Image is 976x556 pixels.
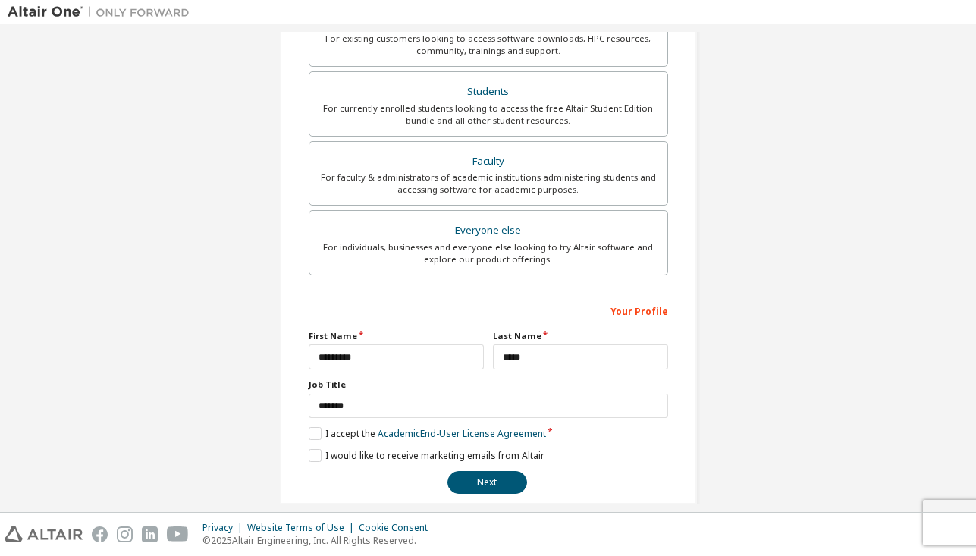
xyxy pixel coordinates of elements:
[378,427,546,440] a: Academic End-User License Agreement
[319,33,658,57] div: For existing customers looking to access software downloads, HPC resources, community, trainings ...
[309,427,546,440] label: I accept the
[8,5,197,20] img: Altair One
[247,522,359,534] div: Website Terms of Use
[319,241,658,265] div: For individuals, businesses and everyone else looking to try Altair software and explore our prod...
[117,526,133,542] img: instagram.svg
[319,81,658,102] div: Students
[319,171,658,196] div: For faculty & administrators of academic institutions administering students and accessing softwa...
[309,298,668,322] div: Your Profile
[92,526,108,542] img: facebook.svg
[359,522,437,534] div: Cookie Consent
[319,151,658,172] div: Faculty
[5,526,83,542] img: altair_logo.svg
[493,330,668,342] label: Last Name
[309,330,484,342] label: First Name
[447,471,527,494] button: Next
[202,534,437,547] p: © 2025 Altair Engineering, Inc. All Rights Reserved.
[167,526,189,542] img: youtube.svg
[202,522,247,534] div: Privacy
[142,526,158,542] img: linkedin.svg
[309,449,544,462] label: I would like to receive marketing emails from Altair
[309,379,668,391] label: Job Title
[319,220,658,241] div: Everyone else
[319,102,658,127] div: For currently enrolled students looking to access the free Altair Student Edition bundle and all ...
